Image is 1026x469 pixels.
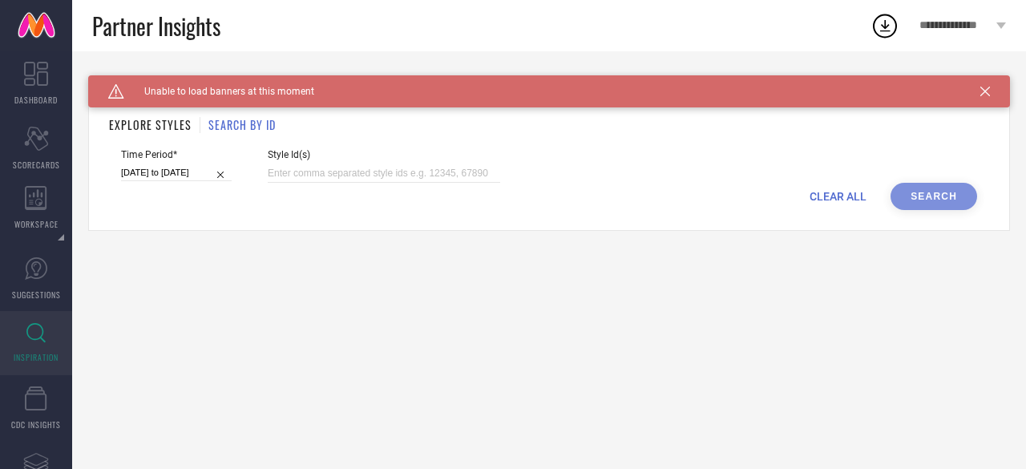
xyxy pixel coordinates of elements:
[121,149,232,160] span: Time Period*
[109,116,192,133] h1: EXPLORE STYLES
[124,86,314,97] span: Unable to load banners at this moment
[14,351,59,363] span: INSPIRATION
[14,218,59,230] span: WORKSPACE
[870,11,899,40] div: Open download list
[14,94,58,106] span: DASHBOARD
[11,418,61,431] span: CDC INSIGHTS
[12,289,61,301] span: SUGGESTIONS
[810,190,866,203] span: CLEAR ALL
[13,159,60,171] span: SCORECARDS
[268,164,500,183] input: Enter comma separated style ids e.g. 12345, 67890
[92,10,220,42] span: Partner Insights
[268,149,500,160] span: Style Id(s)
[88,75,1010,87] div: Back TO Dashboard
[121,164,232,181] input: Select time period
[208,116,276,133] h1: SEARCH BY ID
